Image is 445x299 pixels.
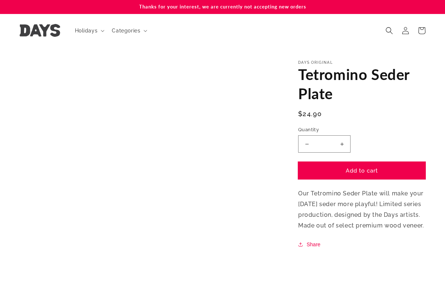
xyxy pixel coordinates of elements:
span: Holidays [75,27,98,34]
span: Categories [112,27,140,34]
span: $24.90 [298,109,322,119]
summary: Holidays [70,23,108,38]
summary: Categories [107,23,150,38]
p: Days Original [298,60,425,65]
label: Quantity [298,126,425,133]
summary: Search [381,22,397,39]
p: Our Tetromino Seder Plate will make your [DATE] seder more playful! Limited series production, de... [298,188,425,231]
h1: Tetromino Seder Plate [298,65,425,103]
img: Days United [20,24,60,37]
button: Share [298,240,322,249]
span: elect premium wood veneer. [339,222,424,229]
button: Add to cart [298,162,425,179]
